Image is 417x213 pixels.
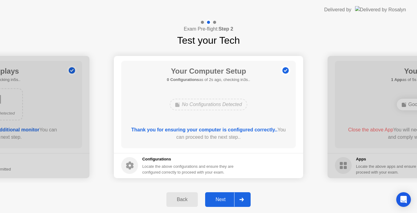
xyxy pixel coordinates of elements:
div: No Configurations Detected [170,99,248,110]
img: Delivered by Rosalyn [355,6,406,13]
h1: Your Computer Setup [167,66,250,77]
div: Next [207,197,234,202]
h1: Test your Tech [177,33,240,48]
div: Delivered by [324,6,351,13]
h4: Exam Pre-flight: [184,25,233,33]
b: 0 Configurations [167,77,199,82]
div: Locate the above configurations and ensure they are configured correctly to proceed with your exam. [142,163,235,175]
div: Open Intercom Messenger [396,192,411,207]
div: Back [168,197,196,202]
b: Thank you for ensuring your computer is configured correctly.. [131,127,277,132]
button: Back [166,192,198,207]
h5: Configurations [142,156,235,162]
b: Step 2 [219,26,233,31]
div: You can proceed to the next step.. [130,126,287,141]
h5: as of 2s ago, checking in3s.. [167,77,250,83]
button: Next [205,192,251,207]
